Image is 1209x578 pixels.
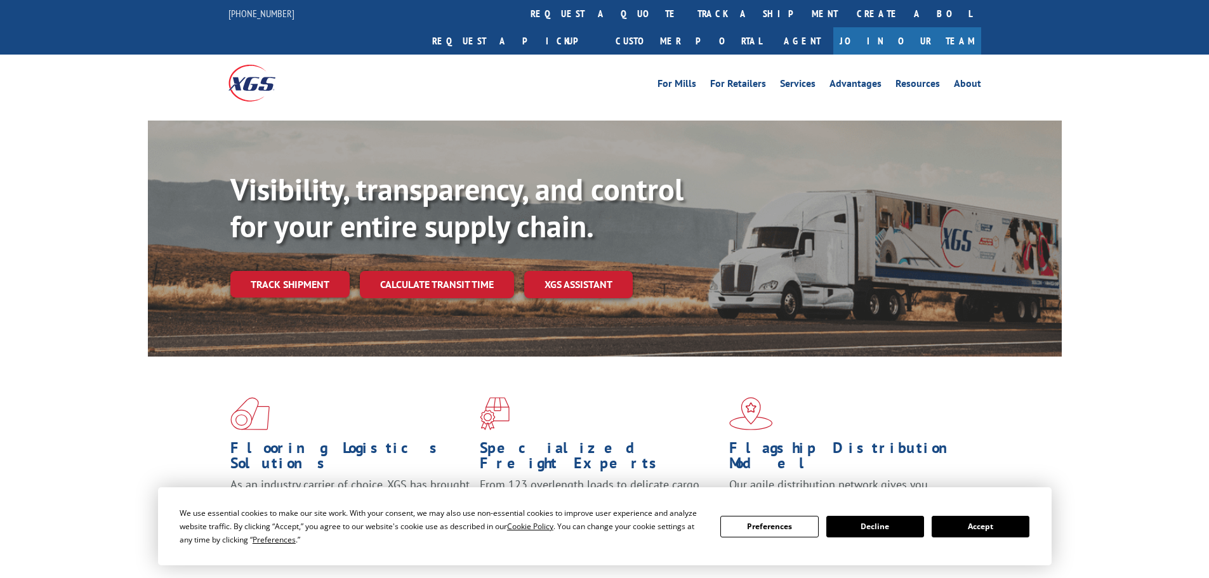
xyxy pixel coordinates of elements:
[932,516,1029,537] button: Accept
[180,506,705,546] div: We use essential cookies to make our site work. With your consent, we may also use non-essential ...
[230,440,470,477] h1: Flooring Logistics Solutions
[657,79,696,93] a: For Mills
[780,79,816,93] a: Services
[729,397,773,430] img: xgs-icon-flagship-distribution-model-red
[829,79,882,93] a: Advantages
[230,477,470,522] span: As an industry carrier of choice, XGS has brought innovation and dedication to flooring logistics...
[228,7,294,20] a: [PHONE_NUMBER]
[710,79,766,93] a: For Retailers
[606,27,771,55] a: Customer Portal
[423,27,606,55] a: Request a pickup
[480,477,720,534] p: From 123 overlength loads to delicate cargo, our experienced staff knows the best way to move you...
[833,27,981,55] a: Join Our Team
[771,27,833,55] a: Agent
[158,487,1052,565] div: Cookie Consent Prompt
[729,440,969,477] h1: Flagship Distribution Model
[895,79,940,93] a: Resources
[524,271,633,298] a: XGS ASSISTANT
[360,271,514,298] a: Calculate transit time
[230,397,270,430] img: xgs-icon-total-supply-chain-intelligence-red
[230,169,684,246] b: Visibility, transparency, and control for your entire supply chain.
[507,521,553,532] span: Cookie Policy
[480,397,510,430] img: xgs-icon-focused-on-flooring-red
[954,79,981,93] a: About
[826,516,924,537] button: Decline
[230,271,350,298] a: Track shipment
[480,440,720,477] h1: Specialized Freight Experts
[729,477,963,507] span: Our agile distribution network gives you nationwide inventory management on demand.
[253,534,296,545] span: Preferences
[720,516,818,537] button: Preferences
